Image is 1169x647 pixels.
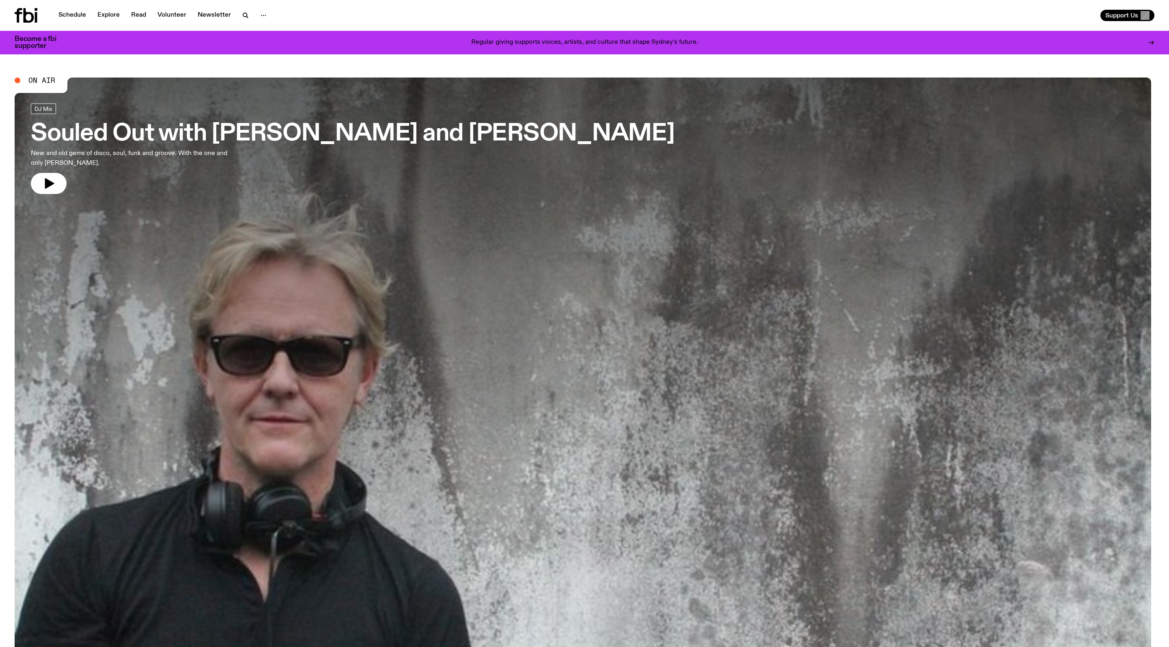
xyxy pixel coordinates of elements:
[1105,12,1138,19] span: Support Us
[31,104,675,194] a: Souled Out with [PERSON_NAME] and [PERSON_NAME]New and old gems of disco, soul, funk and groove. ...
[28,77,55,84] span: On Air
[126,10,151,21] a: Read
[471,39,698,46] p: Regular giving supports voices, artists, and culture that shape Sydney’s future.
[193,10,236,21] a: Newsletter
[1100,10,1154,21] button: Support Us
[31,104,56,114] a: DJ Mix
[31,123,675,145] h3: Souled Out with [PERSON_NAME] and [PERSON_NAME]
[31,149,239,168] p: New and old gems of disco, soul, funk and groove. With the one and only [PERSON_NAME].
[15,36,67,50] h3: Become a fbi supporter
[153,10,191,21] a: Volunteer
[54,10,91,21] a: Schedule
[93,10,125,21] a: Explore
[35,106,52,112] span: DJ Mix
